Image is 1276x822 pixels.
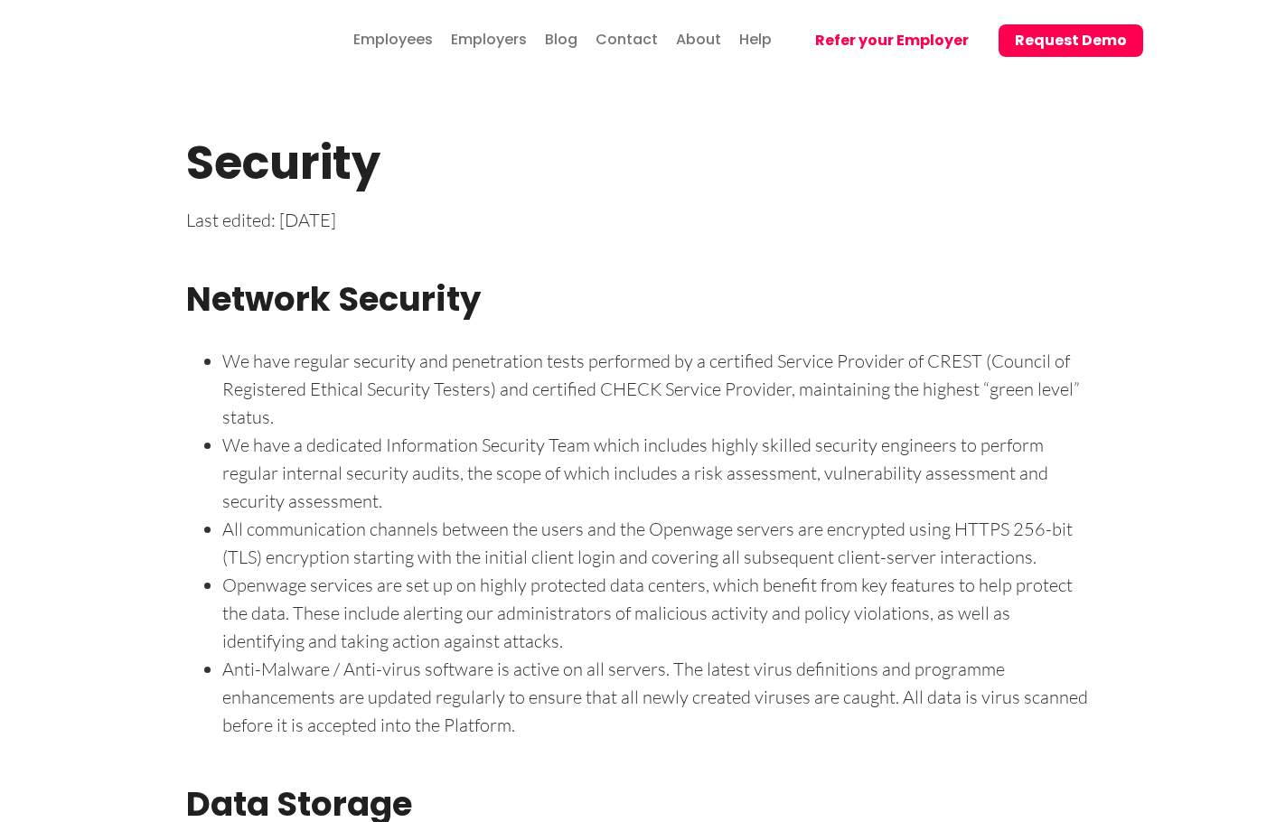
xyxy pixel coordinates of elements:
a: Request Demo [985,6,1143,78]
li: Openwage services are set up on highly protected data centers, which benefit from key features to... [222,571,1090,655]
li: Anti-Malware / Anti-virus software is active on all servers. The latest virus definitions and pro... [222,655,1090,739]
a: Blog [540,13,582,62]
li: All communication channels between the users and the Openwage servers are encrypted using HTTPS 2... [222,515,1090,571]
iframe: Help widget launcher [1115,717,1256,768]
li: We have a dedicated Information Security Team which includes highly skilled security engineers to... [222,431,1090,515]
li: We have regular security and penetration tests performed by a certified Service Provider of CREST... [222,347,1090,431]
a: Help [735,13,776,62]
button: Request Demo [999,24,1143,57]
a: Refer your Employer [785,6,985,78]
p: Last edited: [DATE] [186,206,1090,234]
button: Refer your Employer [799,24,985,57]
a: Employers [446,13,531,62]
a: Employees [349,13,437,62]
h1: Security [186,137,1090,206]
a: Contact [591,13,662,62]
a: About [671,13,726,62]
img: svg%3E [119,13,120,14]
h2: Network Security [186,252,1090,329]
